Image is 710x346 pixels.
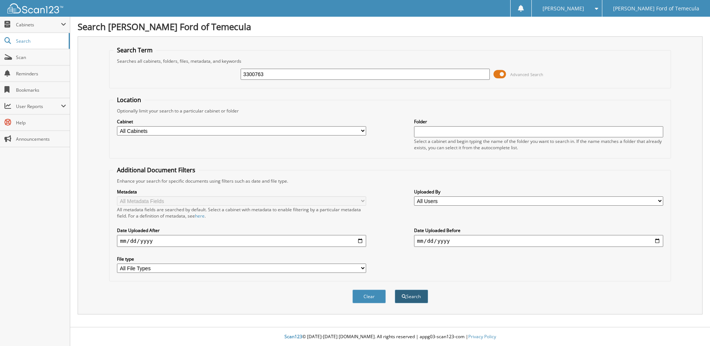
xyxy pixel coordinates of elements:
[117,256,366,262] label: File type
[117,118,366,125] label: Cabinet
[113,178,667,184] div: Enhance your search for specific documents using filters such as date and file type.
[284,333,302,340] span: Scan123
[16,103,61,110] span: User Reports
[117,235,366,247] input: start
[673,310,710,346] iframe: Chat Widget
[414,189,663,195] label: Uploaded By
[113,166,199,174] legend: Additional Document Filters
[16,22,61,28] span: Cabinets
[468,333,496,340] a: Privacy Policy
[117,227,366,234] label: Date Uploaded After
[543,6,584,11] span: [PERSON_NAME]
[78,20,703,33] h1: Search [PERSON_NAME] Ford of Temecula
[113,46,156,54] legend: Search Term
[16,71,66,77] span: Reminders
[16,136,66,142] span: Announcements
[414,138,663,151] div: Select a cabinet and begin typing the name of the folder you want to search in. If the name match...
[117,206,366,219] div: All metadata fields are searched by default. Select a cabinet with metadata to enable filtering b...
[16,120,66,126] span: Help
[113,96,145,104] legend: Location
[7,3,63,13] img: scan123-logo-white.svg
[510,72,543,77] span: Advanced Search
[414,235,663,247] input: end
[113,108,667,114] div: Optionally limit your search to a particular cabinet or folder
[414,227,663,234] label: Date Uploaded Before
[70,328,710,346] div: © [DATE]-[DATE] [DOMAIN_NAME]. All rights reserved | appg03-scan123-com |
[113,58,667,64] div: Searches all cabinets, folders, files, metadata, and keywords
[195,213,205,219] a: here
[414,118,663,125] label: Folder
[16,54,66,61] span: Scan
[613,6,699,11] span: [PERSON_NAME] Ford of Temecula
[117,189,366,195] label: Metadata
[16,38,65,44] span: Search
[352,290,386,303] button: Clear
[395,290,428,303] button: Search
[16,87,66,93] span: Bookmarks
